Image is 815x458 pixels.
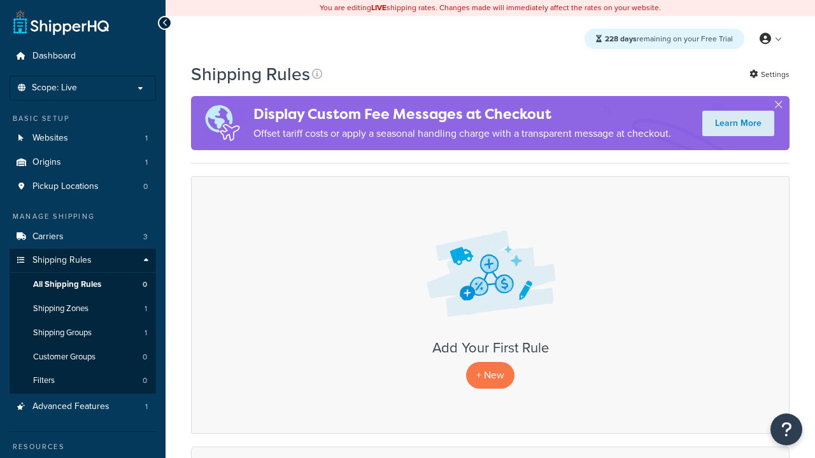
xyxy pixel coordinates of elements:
span: Dashboard [32,51,76,62]
strong: 228 days [605,33,637,45]
a: Advanced Features 1 [10,395,156,419]
div: Manage Shipping [10,211,156,222]
h4: Display Custom Fee Messages at Checkout [253,104,671,125]
li: Pickup Locations [10,175,156,198]
a: Origins 1 [10,151,156,174]
a: Websites 1 [10,127,156,150]
span: Customer Groups [33,352,96,363]
span: Shipping Zones [33,303,89,314]
li: Shipping Groups [10,321,156,345]
span: Pickup Locations [32,181,99,192]
li: Websites [10,127,156,150]
span: Advanced Features [32,401,110,412]
span: Carriers [32,232,64,242]
h1: Shipping Rules [191,62,310,87]
span: 1 [145,157,148,168]
li: Shipping Rules [10,249,156,394]
a: Carriers 3 [10,225,156,249]
span: 1 [145,401,148,412]
li: Filters [10,369,156,392]
span: 1 [145,328,147,338]
span: Filters [33,375,55,386]
li: All Shipping Rules [10,273,156,296]
div: Resources [10,441,156,452]
div: remaining on your Free Trial [585,29,744,49]
span: Shipping Groups [33,328,92,338]
a: Shipping Zones 1 [10,297,156,321]
button: Open Resource Center [770,413,802,445]
span: Websites [32,133,68,144]
a: Shipping Groups 1 [10,321,156,345]
span: 1 [145,303,147,314]
span: Origins [32,157,61,168]
li: Shipping Zones [10,297,156,321]
a: Settings [749,66,790,83]
li: Advanced Features [10,395,156,419]
span: 0 [143,279,147,290]
li: Carriers [10,225,156,249]
b: LIVE [371,2,386,13]
li: Customer Groups [10,345,156,369]
span: 0 [143,375,147,386]
a: Shipping Rules [10,249,156,272]
span: 3 [143,232,148,242]
span: All Shipping Rules [33,279,101,290]
p: + New [466,362,514,388]
div: Basic Setup [10,113,156,124]
img: duties-banner-06bc72dcb5fe05cb3f9472aba00be2ae8eb53ab6f0d8bb03d382ba314ac3c341.png [191,96,253,150]
span: 0 [143,352,147,363]
a: Dashboard [10,45,156,68]
li: Origins [10,151,156,174]
a: Customer Groups 0 [10,345,156,369]
p: Offset tariff costs or apply a seasonal handling charge with a transparent message at checkout. [253,125,671,142]
a: ShipperHQ Home [13,10,109,35]
a: Filters 0 [10,369,156,392]
span: 1 [145,133,148,144]
a: All Shipping Rules 0 [10,273,156,296]
a: Pickup Locations 0 [10,175,156,198]
a: Learn More [702,111,774,136]
h3: Add Your First Rule [204,340,776,356]
span: 0 [143,181,148,192]
span: Scope: Live [32,83,77,94]
span: Shipping Rules [32,255,92,266]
